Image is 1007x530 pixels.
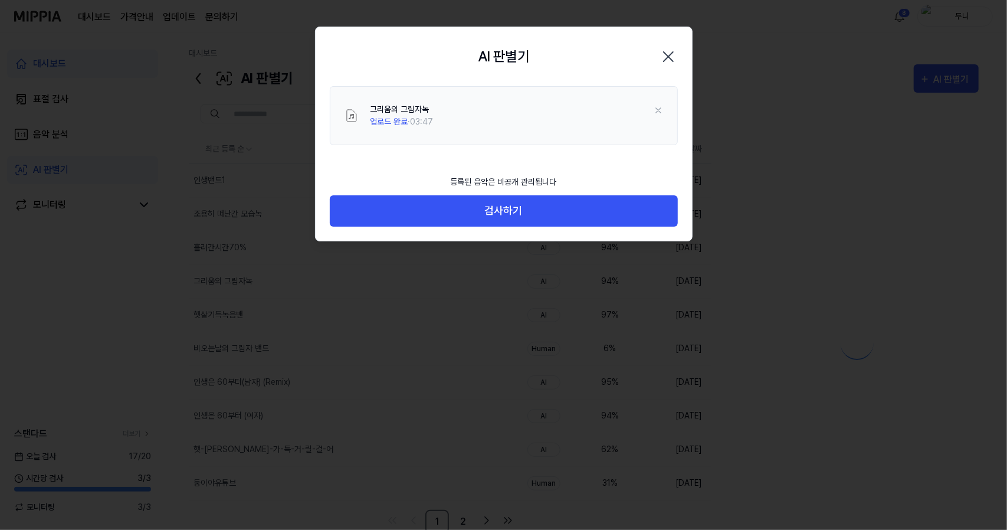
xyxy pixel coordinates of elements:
h2: AI 판별기 [478,46,529,67]
img: File Select [345,109,359,123]
div: · 03:47 [370,116,434,128]
div: 등록된 음악은 비공개 관리됩니다 [444,169,564,195]
button: 검사하기 [330,195,678,227]
div: 그리움의 그림자녹 [370,103,434,116]
span: 업로드 완료 [370,117,408,126]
